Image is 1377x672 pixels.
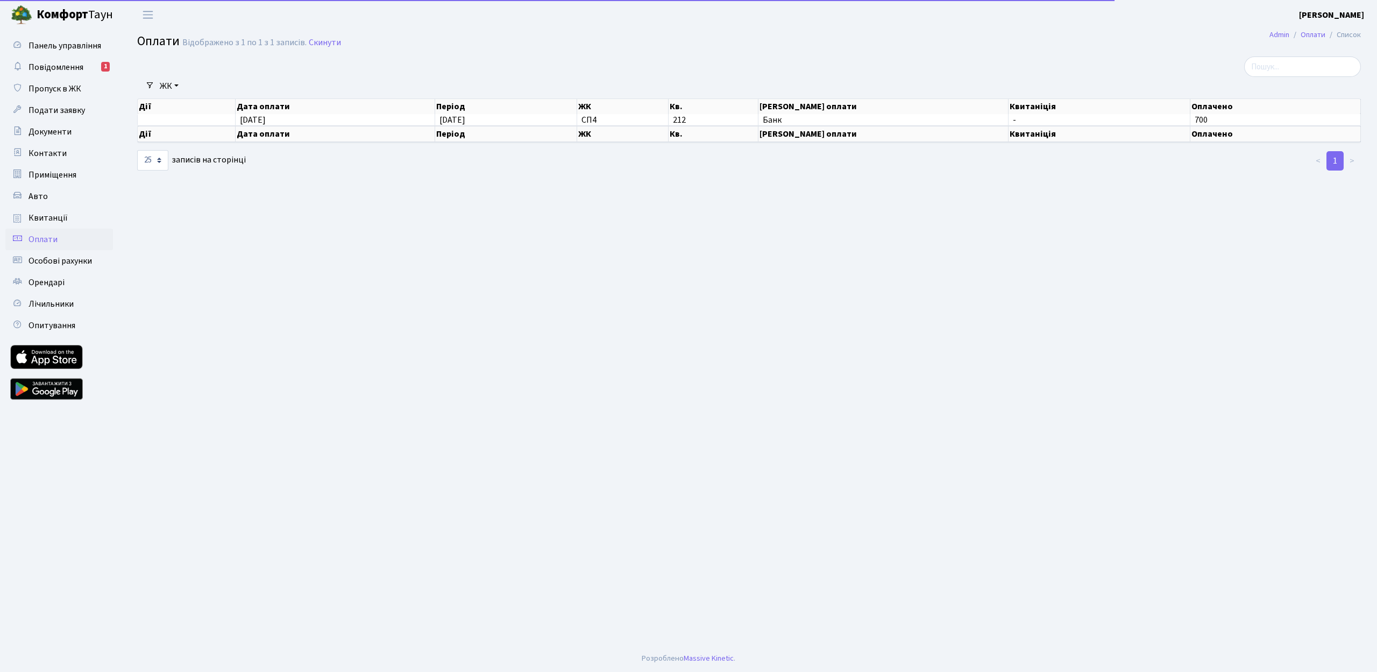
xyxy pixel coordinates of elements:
a: Документи [5,121,113,143]
th: Квитаніція [1009,126,1190,142]
a: ЖК [155,77,183,95]
span: Контакти [29,147,67,159]
a: Подати заявку [5,100,113,121]
th: Дії [138,126,236,142]
a: 1 [1326,151,1344,171]
a: Повідомлення1 [5,56,113,78]
th: Оплачено [1190,99,1361,114]
span: СП4 [581,116,664,124]
span: Таун [37,6,113,24]
nav: breadcrumb [1253,24,1377,46]
th: Дії [138,99,236,114]
span: Оплати [137,32,180,51]
th: Квитаніція [1009,99,1190,114]
a: [PERSON_NAME] [1299,9,1364,22]
a: Пропуск в ЖК [5,78,113,100]
a: Приміщення [5,164,113,186]
th: Кв. [669,99,759,114]
a: Лічильники [5,293,113,315]
th: Період [435,126,577,142]
span: Оплати [29,234,58,245]
span: Опитування [29,320,75,331]
span: Орендарі [29,277,65,288]
a: Massive Kinetic [684,653,734,664]
th: Період [435,99,577,114]
th: Дата оплати [236,126,435,142]
a: Авто [5,186,113,207]
button: Переключити навігацію [134,6,161,24]
a: Панель управління [5,35,113,56]
img: logo.png [11,4,32,26]
b: [PERSON_NAME] [1299,9,1364,21]
th: [PERSON_NAME] оплати [758,99,1008,114]
div: 1 [101,62,110,72]
span: Повідомлення [29,61,83,73]
span: Лічильники [29,298,74,310]
div: Розроблено . [642,653,735,664]
a: Оплати [1301,29,1325,40]
th: Кв. [669,126,759,142]
label: записів на сторінці [137,150,246,171]
th: [PERSON_NAME] оплати [758,126,1008,142]
a: Контакти [5,143,113,164]
span: Документи [29,126,72,138]
span: Квитанції [29,212,68,224]
a: Опитування [5,315,113,336]
b: Комфорт [37,6,88,23]
span: Приміщення [29,169,76,181]
span: [DATE] [240,114,266,126]
th: Оплачено [1190,126,1361,142]
span: 700 [1195,114,1208,126]
span: Пропуск в ЖК [29,83,81,95]
a: Admin [1269,29,1289,40]
span: Подати заявку [29,104,85,116]
span: Панель управління [29,40,101,52]
li: Список [1325,29,1361,41]
th: ЖК [577,99,669,114]
span: Особові рахунки [29,255,92,267]
a: Квитанції [5,207,113,229]
a: Оплати [5,229,113,250]
a: Орендарі [5,272,113,293]
select: записів на сторінці [137,150,168,171]
span: [DATE] [439,114,465,126]
span: Авто [29,190,48,202]
a: Особові рахунки [5,250,113,272]
div: Відображено з 1 по 1 з 1 записів. [182,38,307,48]
span: Банк [763,116,1003,124]
input: Пошук... [1244,56,1361,77]
span: - [1013,116,1186,124]
span: 212 [673,116,754,124]
th: Дата оплати [236,99,435,114]
a: Скинути [309,38,341,48]
th: ЖК [577,126,669,142]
